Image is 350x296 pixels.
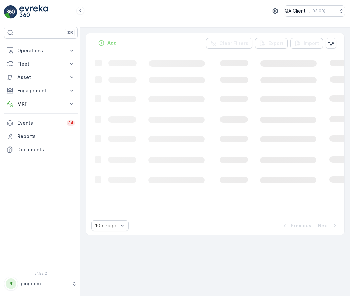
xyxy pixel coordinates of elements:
[107,40,117,46] p: Add
[6,278,16,289] div: PP
[68,120,74,126] p: 34
[17,61,64,67] p: Fleet
[95,39,119,47] button: Add
[291,222,311,229] p: Previous
[17,74,64,81] p: Asset
[4,116,78,130] a: Events34
[285,5,345,17] button: QA Client(+03:00)
[4,5,17,19] img: logo
[4,84,78,97] button: Engagement
[206,38,252,49] button: Clear Filters
[4,97,78,111] button: MRF
[4,71,78,84] button: Asset
[17,87,64,94] p: Engagement
[317,222,339,230] button: Next
[4,271,78,275] span: v 1.52.2
[304,40,319,47] p: Import
[4,44,78,57] button: Operations
[318,222,329,229] p: Next
[4,143,78,156] a: Documents
[255,38,288,49] button: Export
[17,101,64,107] p: MRF
[17,47,64,54] p: Operations
[308,8,325,14] p: ( +03:00 )
[4,130,78,143] a: Reports
[17,133,75,140] p: Reports
[4,57,78,71] button: Fleet
[4,277,78,291] button: PPpingdom
[285,8,306,14] p: QA Client
[19,5,48,19] img: logo_light-DOdMpM7g.png
[21,280,68,287] p: pingdom
[219,40,248,47] p: Clear Filters
[66,30,73,35] p: ⌘B
[17,146,75,153] p: Documents
[268,40,284,47] p: Export
[17,120,63,126] p: Events
[281,222,312,230] button: Previous
[290,38,323,49] button: Import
